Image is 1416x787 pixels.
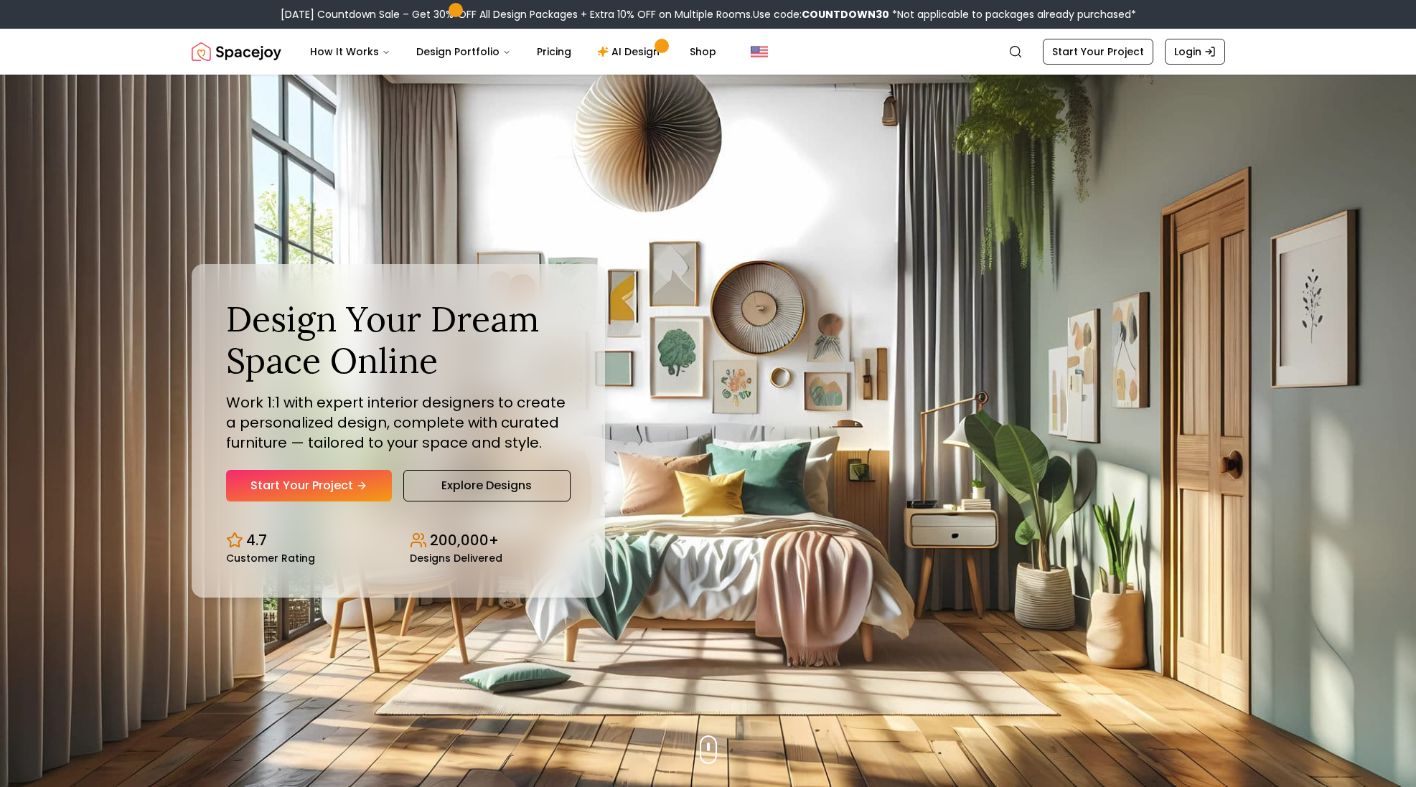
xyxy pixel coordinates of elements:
[192,29,1225,75] nav: Global
[405,37,522,66] button: Design Portfolio
[678,37,728,66] a: Shop
[226,392,571,453] p: Work 1:1 with expert interior designers to create a personalized design, complete with curated fu...
[525,37,583,66] a: Pricing
[299,37,402,66] button: How It Works
[246,530,267,550] p: 4.7
[192,37,281,66] a: Spacejoy
[226,519,571,563] div: Design stats
[430,530,499,550] p: 200,000+
[802,7,889,22] b: COUNTDOWN30
[226,298,571,381] h1: Design Your Dream Space Online
[403,470,571,501] a: Explore Designs
[226,553,315,563] small: Customer Rating
[281,7,1136,22] div: [DATE] Countdown Sale – Get 30% OFF All Design Packages + Extra 10% OFF on Multiple Rooms.
[1043,39,1153,65] a: Start Your Project
[1165,39,1225,65] a: Login
[192,37,281,66] img: Spacejoy Logo
[410,553,502,563] small: Designs Delivered
[889,7,1136,22] span: *Not applicable to packages already purchased*
[226,470,392,501] a: Start Your Project
[586,37,675,66] a: AI Design
[299,37,728,66] nav: Main
[753,7,889,22] span: Use code:
[751,43,768,60] img: United States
